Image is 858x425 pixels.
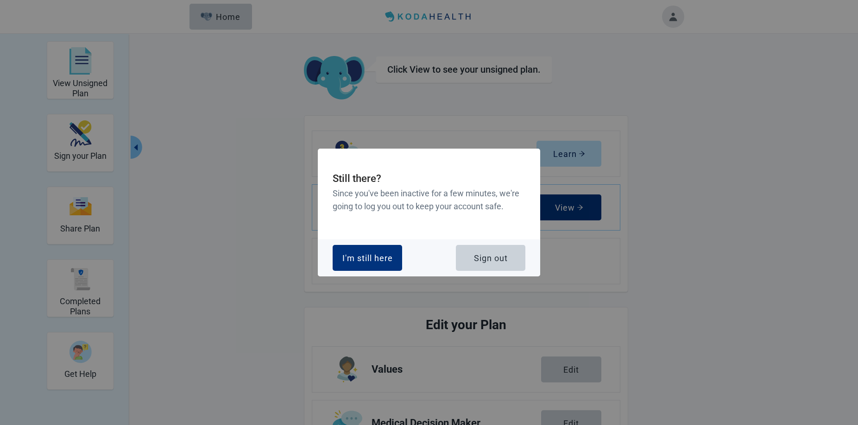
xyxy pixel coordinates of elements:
h2: Still there? [333,171,525,187]
div: Sign out [474,253,508,262]
h3: Since you've been inactive for a few minutes, we're going to log you out to keep your account safe. [333,187,525,213]
button: Sign out [456,245,525,271]
button: I'm still here [333,245,402,271]
div: I'm still here [342,253,393,262]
